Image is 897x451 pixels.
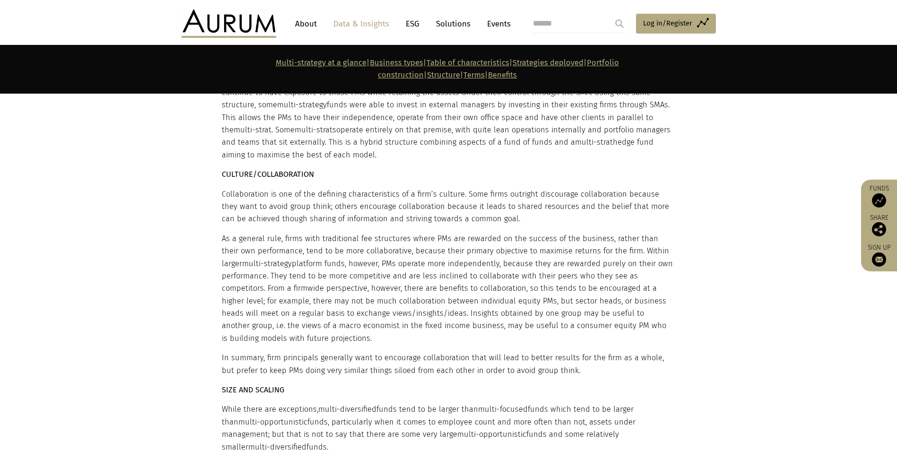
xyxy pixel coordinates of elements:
span: multi-opportunistic [457,430,526,439]
a: Log in/Register [636,14,716,34]
a: Business types [370,58,423,67]
p: Collaboration is one of the defining characteristics of a firm’s culture. Some firms outright dis... [222,188,673,225]
span: multi-strat [234,125,271,134]
span: Log in/Register [643,17,692,29]
a: Strategies deployed [513,58,583,67]
a: Benefits [488,70,517,79]
img: Sign up to our newsletter [872,252,886,267]
a: Data & Insights [329,15,394,33]
strong: | | | | | | [276,58,619,79]
a: Multi-strategy at a glance [276,58,366,67]
p: The traditional model historically relied on all its people being employees of the firm and worki... [222,49,673,162]
a: Funds [866,184,892,208]
a: Table of characteristics [427,58,509,67]
span: multi-opportunistic [238,417,307,426]
a: About [290,15,322,33]
strong: | [485,70,488,79]
p: As a general rule, firms with traditional fee structures where PMs are rewarded on the success of... [222,233,673,345]
span: multi-strat [575,138,613,147]
a: Structure [427,70,460,79]
span: multi-focused [478,405,528,414]
span: multi-strategy [242,259,292,268]
img: Aurum [182,9,276,38]
a: Solutions [431,15,475,33]
span: multi-strategy [277,100,327,109]
a: Terms [463,70,485,79]
p: In summary, firm principals generally want to encourage collaboration that will lead to better re... [222,352,673,377]
span: multi-strats [295,125,336,134]
strong: SIZE AND SCALING [222,385,284,394]
div: Share [866,215,892,236]
img: Access Funds [872,193,886,208]
strong: CULTURE/COLLABORATION [222,170,314,179]
input: Submit [610,14,629,33]
a: Sign up [866,243,892,267]
img: Share this post [872,222,886,236]
a: ESG [401,15,424,33]
span: multi-diversified [318,405,376,414]
a: Events [482,15,511,33]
